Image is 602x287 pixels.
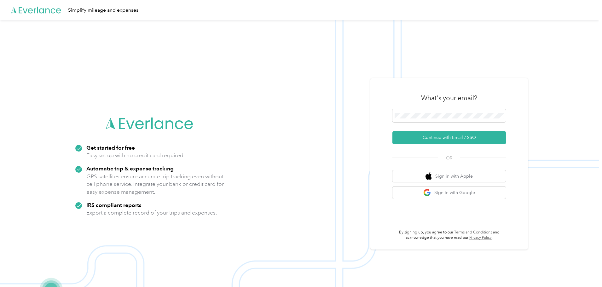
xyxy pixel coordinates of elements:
[438,155,460,161] span: OR
[469,235,492,240] a: Privacy Policy
[392,170,506,182] button: apple logoSign in with Apple
[86,152,183,159] p: Easy set up with no credit card required
[86,144,135,151] strong: Get started for free
[423,189,431,197] img: google logo
[392,131,506,144] button: Continue with Email / SSO
[392,187,506,199] button: google logoSign in with Google
[86,173,224,196] p: GPS satellites ensure accurate trip tracking even without cell phone service. Integrate your bank...
[86,202,142,208] strong: IRS compliant reports
[421,94,477,102] h3: What's your email?
[454,230,492,235] a: Terms and Conditions
[86,209,217,217] p: Export a complete record of your trips and expenses.
[425,172,432,180] img: apple logo
[86,165,174,172] strong: Automatic trip & expense tracking
[68,6,138,14] div: Simplify mileage and expenses
[392,230,506,241] p: By signing up, you agree to our and acknowledge that you have read our .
